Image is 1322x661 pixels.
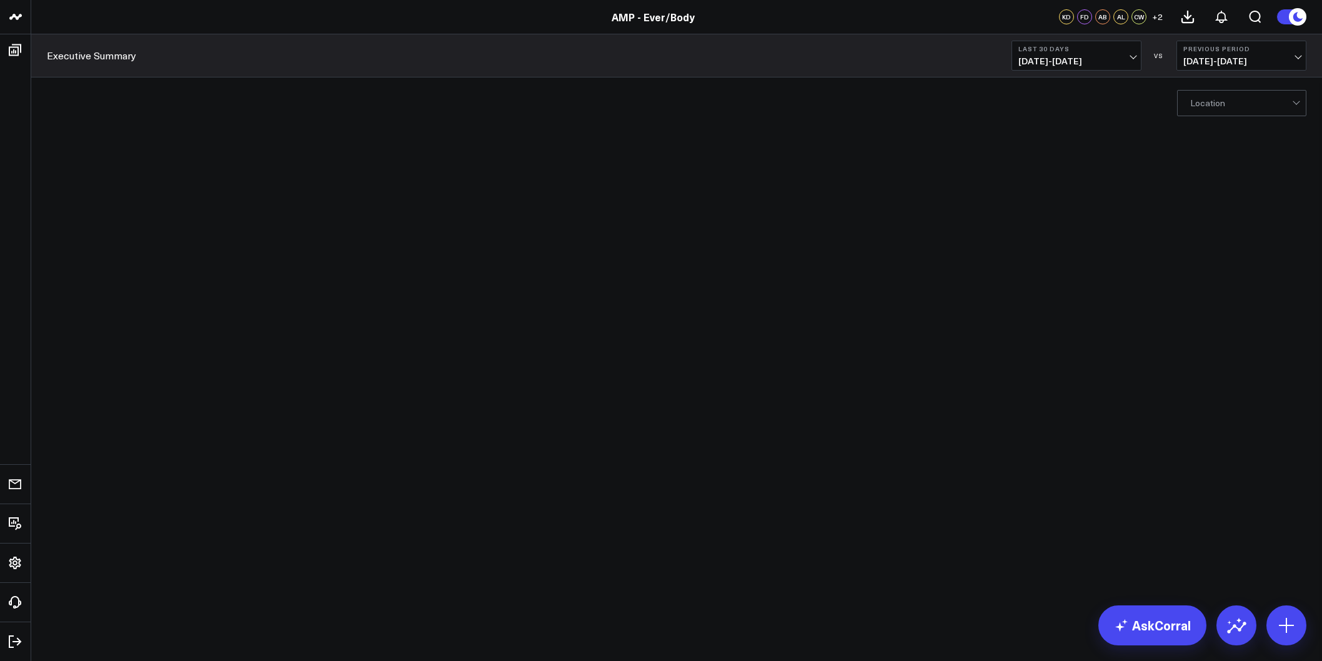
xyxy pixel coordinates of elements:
div: AB [1095,9,1110,24]
b: Last 30 Days [1018,45,1135,52]
a: Executive Summary [47,49,136,62]
div: KD [1059,9,1074,24]
span: [DATE] - [DATE] [1183,56,1300,66]
a: AMP - Ever/Body [612,10,695,24]
b: Previous Period [1183,45,1300,52]
span: + 2 [1152,12,1163,21]
div: AL [1113,9,1128,24]
div: CW [1131,9,1146,24]
button: Last 30 Days[DATE]-[DATE] [1011,41,1141,71]
button: +2 [1150,9,1165,24]
div: VS [1148,52,1170,59]
span: [DATE] - [DATE] [1018,56,1135,66]
a: AskCorral [1098,605,1206,645]
div: FD [1077,9,1092,24]
button: Previous Period[DATE]-[DATE] [1176,41,1306,71]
